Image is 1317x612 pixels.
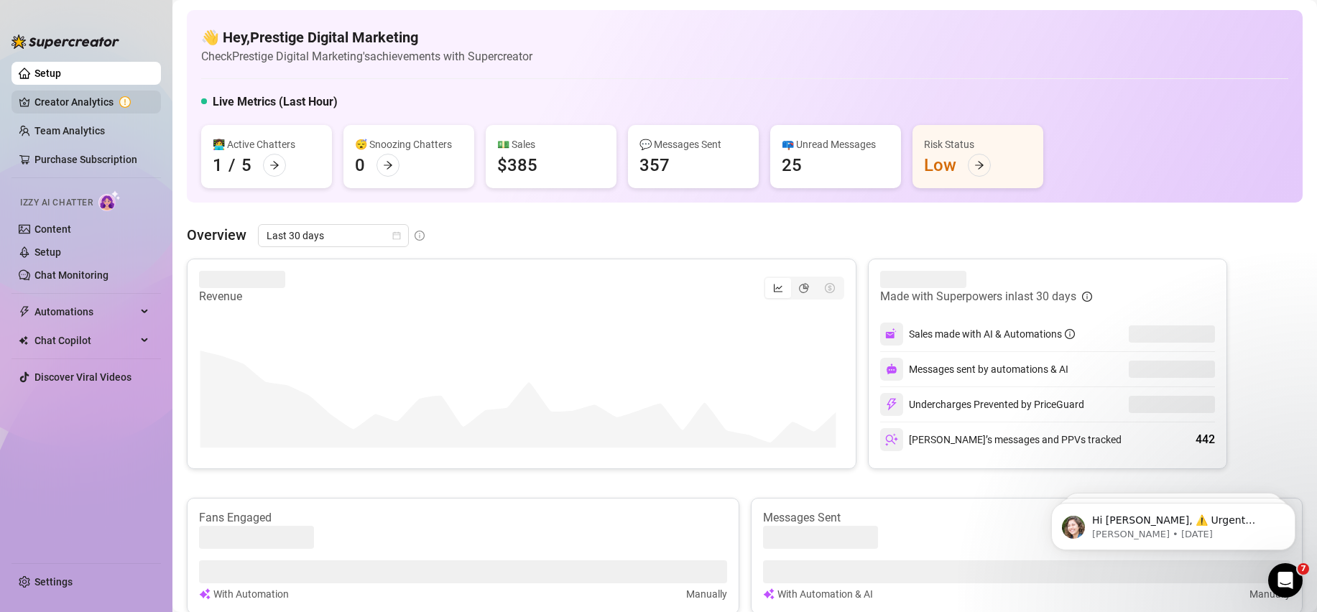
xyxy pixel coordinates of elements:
[269,160,279,170] span: arrow-right
[34,91,149,113] a: Creator Analytics exclamation-circle
[782,154,802,177] div: 25
[213,136,320,152] div: 👩‍💻 Active Chatters
[974,160,984,170] span: arrow-right
[885,433,898,446] img: svg%3e
[201,27,532,47] h4: 👋 Hey, Prestige Digital Marketing
[383,160,393,170] span: arrow-right
[34,68,61,79] a: Setup
[1249,586,1290,602] article: Manually
[34,269,108,281] a: Chat Monitoring
[34,371,131,383] a: Discover Viral Videos
[34,125,105,136] a: Team Analytics
[355,136,463,152] div: 😴 Snoozing Chatters
[773,283,783,293] span: line-chart
[355,154,365,177] div: 0
[34,246,61,258] a: Setup
[1196,431,1215,448] div: 442
[909,326,1075,342] div: Sales made with AI & Automations
[187,224,246,246] article: Overview
[880,358,1068,381] div: Messages sent by automations & AI
[20,196,93,210] span: Izzy AI Chatter
[1268,563,1303,598] iframe: Intercom live chat
[392,231,401,240] span: calendar
[34,329,137,352] span: Chat Copilot
[885,328,898,340] img: svg%3e
[782,136,889,152] div: 📪 Unread Messages
[880,428,1122,451] div: [PERSON_NAME]’s messages and PPVs tracked
[497,136,605,152] div: 💵 Sales
[763,510,1291,526] article: Messages Sent
[885,398,898,411] img: svg%3e
[763,586,775,602] img: svg%3e
[34,223,71,235] a: Content
[241,154,251,177] div: 5
[764,277,844,300] div: segmented control
[199,510,727,526] article: Fans Engaged
[267,225,400,246] span: Last 30 days
[886,363,897,375] img: svg%3e
[213,154,223,177] div: 1
[880,393,1084,416] div: Undercharges Prevented by PriceGuard
[213,586,289,602] article: With Automation
[19,335,28,346] img: Chat Copilot
[1065,329,1075,339] span: info-circle
[639,154,670,177] div: 357
[199,586,211,602] img: svg%3e
[199,288,285,305] article: Revenue
[880,288,1076,305] article: Made with Superpowers in last 30 days
[497,154,537,177] div: $385
[825,283,835,293] span: dollar-circle
[686,586,727,602] article: Manually
[1082,292,1092,302] span: info-circle
[1030,473,1317,573] iframe: Intercom notifications message
[799,283,809,293] span: pie-chart
[213,93,338,111] h5: Live Metrics (Last Hour)
[201,47,532,65] article: Check Prestige Digital Marketing's achievements with Supercreator
[34,300,137,323] span: Automations
[11,34,119,49] img: logo-BBDzfeDw.svg
[639,136,747,152] div: 💬 Messages Sent
[98,190,121,211] img: AI Chatter
[415,231,425,241] span: info-circle
[924,136,1032,152] div: Risk Status
[34,154,137,165] a: Purchase Subscription
[19,306,30,317] span: thunderbolt
[777,586,873,602] article: With Automation & AI
[1298,563,1309,575] span: 7
[34,576,73,588] a: Settings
